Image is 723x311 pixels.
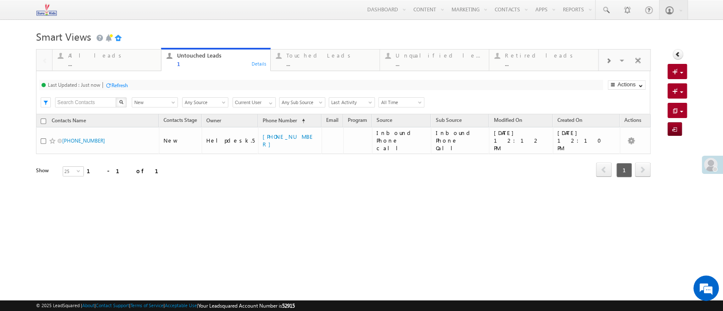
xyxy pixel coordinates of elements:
[557,117,582,123] span: Created On
[182,97,228,107] div: Source Filter
[132,97,178,107] div: Contacts Stage Filter
[48,82,100,88] div: Last Updated : Just now
[263,133,314,148] a: [PHONE_NUMBER]
[68,61,156,67] div: ...
[36,2,57,17] img: Custom Logo
[396,61,484,67] div: ...
[557,129,616,152] div: [DATE] 12:10 PM
[87,166,169,176] div: 1 - 1 of 1
[596,163,612,177] a: prev
[279,97,324,107] div: Sub Source Filter
[372,116,396,127] a: Source
[505,61,593,67] div: ...
[377,129,427,152] div: Inbound Phone call
[52,50,162,71] a: All leads...
[62,138,105,144] a: [PHONE_NUMBER]
[286,52,374,59] div: Touched Leads
[251,60,267,67] div: Details
[47,116,90,127] a: Contacts Name
[329,97,375,107] a: Last Activity
[270,50,380,71] a: Touched Leads...
[132,99,175,106] span: New
[435,129,485,152] div: Inbound Phone Call
[282,303,295,309] span: 52915
[343,116,371,127] a: Program
[616,163,632,177] span: 1
[161,48,271,72] a: Untouched Leads1Details
[505,52,593,59] div: Retired leads
[635,163,651,177] a: next
[608,80,645,90] button: Actions
[348,117,367,123] span: Program
[183,99,225,106] span: Any Source
[280,99,322,106] span: Any Sub Source
[77,169,83,173] span: select
[132,97,178,107] a: New
[82,303,94,308] a: About
[55,97,116,107] input: Search Contacts
[163,137,198,144] div: New
[396,52,484,59] div: Unqualified leads
[206,137,254,144] div: Helpdesk.5
[431,116,465,127] a: Sub Source
[96,303,129,308] a: Contact Support
[279,97,325,107] a: Any Sub Source
[36,302,295,310] span: © 2025 LeadSquared | | | | |
[326,117,338,123] span: Email
[264,98,275,106] a: Show All Items
[435,117,461,123] span: Sub Source
[380,50,489,71] a: Unqualified leads...
[163,117,197,123] span: Contacts Stage
[377,117,392,123] span: Source
[493,129,549,152] div: [DATE] 12:12 PM
[489,50,598,71] a: Retired leads...
[63,167,77,176] span: 25
[119,100,123,104] img: Search
[493,117,522,123] span: Modified On
[206,117,221,124] span: Owner
[165,303,197,308] a: Acceptable Use
[322,116,343,127] a: Email
[379,99,421,106] span: All Time
[159,116,201,127] a: Contacts Stage
[130,303,163,308] a: Terms of Service
[111,82,128,88] div: Refresh
[489,116,526,127] a: Modified On
[177,52,265,59] div: Untouched Leads
[182,97,228,107] a: Any Source
[198,303,295,309] span: Your Leadsquared Account Number is
[620,116,645,127] span: Actions
[68,52,156,59] div: All leads
[233,97,275,107] div: Owner Filter
[177,61,265,67] div: 1
[263,117,297,124] span: Phone Number
[329,99,372,106] span: Last Activity
[233,97,276,107] input: Type to Search
[298,118,305,124] span: (sorted ascending)
[553,116,587,127] a: Created On
[41,118,46,124] input: Check all records
[36,30,91,43] span: Smart Views
[258,116,309,127] a: Phone Number (sorted ascending)
[36,167,56,174] div: Show
[378,97,424,107] a: All Time
[286,61,374,67] div: ...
